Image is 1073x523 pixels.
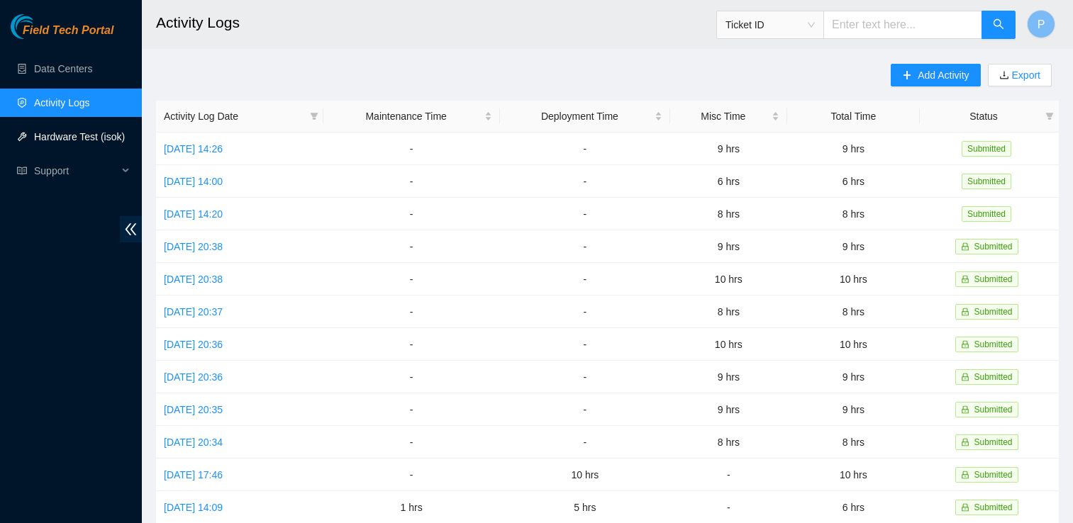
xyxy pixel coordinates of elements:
span: lock [961,503,969,512]
td: 10 hrs [670,328,787,361]
td: 10 hrs [787,263,920,296]
span: lock [961,405,969,414]
a: Akamai TechnologiesField Tech Portal [11,26,113,44]
td: - [323,361,500,393]
td: - [323,393,500,426]
td: 9 hrs [670,133,787,165]
a: [DATE] 14:20 [164,208,223,220]
td: - [500,198,670,230]
span: filter [1045,112,1054,120]
td: 9 hrs [670,230,787,263]
td: 10 hrs [787,459,920,491]
span: P [1038,16,1045,33]
td: 8 hrs [787,426,920,459]
td: - [670,459,787,491]
td: 9 hrs [787,361,920,393]
button: search [982,11,1016,39]
a: [DATE] 17:46 [164,469,223,480]
td: - [500,426,670,459]
td: 9 hrs [670,393,787,426]
td: 9 hrs [787,230,920,263]
a: Export [1009,69,1040,81]
td: - [323,328,500,361]
span: Add Activity [918,67,969,83]
span: Submitted [974,470,1013,480]
span: lock [961,438,969,446]
td: 6 hrs [787,165,920,198]
span: filter [307,106,321,127]
td: 9 hrs [787,133,920,165]
td: - [500,263,670,296]
span: Submitted [962,174,1011,189]
a: [DATE] 20:36 [164,339,223,350]
td: - [323,263,500,296]
span: Submitted [974,274,1013,284]
a: Data Centers [34,63,92,74]
td: - [323,459,500,491]
span: filter [310,112,318,120]
span: search [993,18,1004,32]
td: 10 hrs [670,263,787,296]
span: Ticket ID [725,14,815,35]
td: 8 hrs [787,198,920,230]
td: - [500,361,670,393]
a: Activity Logs [34,97,90,108]
td: 10 hrs [500,459,670,491]
td: - [500,165,670,198]
td: - [500,296,670,328]
a: Hardware Test (isok) [34,131,125,142]
span: lock [961,242,969,251]
td: 6 hrs [670,165,787,198]
td: - [323,296,500,328]
a: [DATE] 14:00 [164,176,223,187]
td: - [500,230,670,263]
span: lock [961,340,969,349]
td: - [323,230,500,263]
td: 10 hrs [787,328,920,361]
span: Submitted [974,372,1013,382]
span: Submitted [962,141,1011,157]
span: Activity Log Date [164,108,304,124]
a: [DATE] 14:26 [164,143,223,154]
td: - [323,198,500,230]
td: 9 hrs [670,361,787,393]
span: lock [961,471,969,479]
td: 8 hrs [670,296,787,328]
span: Submitted [962,206,1011,222]
a: [DATE] 20:38 [164,274,223,285]
a: [DATE] 20:34 [164,437,223,448]
span: double-left [120,216,142,242]
span: Submitted [974,405,1013,415]
img: Akamai Technologies [11,14,72,39]
td: 8 hrs [670,198,787,230]
span: Status [928,108,1040,124]
span: Support [34,157,118,185]
input: Enter text here... [823,11,982,39]
span: Submitted [974,502,1013,512]
span: lock [961,308,969,316]
td: - [323,426,500,459]
td: - [500,133,670,165]
span: filter [1043,106,1057,127]
th: Total Time [787,101,920,133]
a: [DATE] 20:38 [164,241,223,252]
span: Submitted [974,339,1013,349]
span: Submitted [974,437,1013,447]
td: 8 hrs [787,296,920,328]
a: [DATE] 20:36 [164,371,223,383]
button: P [1027,10,1055,38]
span: lock [961,275,969,283]
a: [DATE] 14:09 [164,502,223,513]
span: Submitted [974,242,1013,252]
span: lock [961,373,969,381]
span: plus [902,70,912,81]
td: 8 hrs [670,426,787,459]
button: plusAdd Activity [891,64,980,86]
span: Field Tech Portal [23,24,113,38]
a: [DATE] 20:35 [164,404,223,415]
td: - [323,165,500,198]
span: read [17,166,27,176]
td: - [500,328,670,361]
td: 9 hrs [787,393,920,426]
button: downloadExport [988,64,1052,86]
